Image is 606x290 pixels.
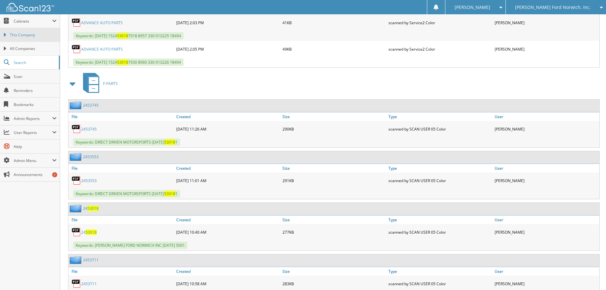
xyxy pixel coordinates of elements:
a: ADVANCE AUTO PARTS [81,20,123,25]
a: Created [175,164,281,173]
a: User [493,164,599,173]
a: Size [281,112,387,121]
div: [DATE] 2:05 PM [175,43,281,55]
span: Help [14,144,57,149]
a: Size [281,267,387,276]
span: 53018 [164,139,175,145]
span: [PERSON_NAME] Ford Norwich, Inc. [515,5,591,9]
a: User [493,267,599,276]
span: 53018 [117,60,128,65]
span: Reminders [14,88,57,93]
span: This Company [10,32,57,38]
div: scanned by SCAN USER 05 Color [387,123,493,135]
a: Created [175,216,281,224]
img: folder2.png [70,256,83,264]
span: Keywords: [DATE] 1524 7918 8957 330 013225 18494 [73,32,184,39]
img: folder2.png [70,204,83,212]
a: 2453745 [81,126,97,132]
span: User Reports [14,130,52,135]
img: folder2.png [70,101,83,109]
div: 290KB [281,123,387,135]
span: F-PARTS [103,81,118,86]
span: Scan [14,74,57,79]
div: [PERSON_NAME] [493,174,599,187]
div: 277KB [281,226,387,238]
a: 2453711 [83,257,99,263]
div: [PERSON_NAME] [493,16,599,29]
img: folder2.png [70,153,83,161]
span: Admin Menu [14,158,52,163]
span: Keywords: [PERSON_NAME] FORD NORWICH INC [DATE] 5001 [73,242,187,249]
span: 53018 [86,230,97,235]
img: PDF.png [72,279,81,288]
img: PDF.png [72,176,81,185]
div: scanned by Service2 Color [387,16,493,29]
div: [PERSON_NAME] [493,226,599,238]
div: [DATE] 10:40 AM [175,226,281,238]
div: [PERSON_NAME] [493,43,599,55]
span: Keywords: DIRECT DRIVEN MOTORSPORTS [DATE] 1 [73,190,180,197]
a: 2453553 [83,154,99,159]
div: 283KB [281,277,387,290]
a: 2453018 [81,230,97,235]
a: File [68,112,175,121]
a: 2453018 [83,206,99,211]
div: [DATE] 11:26 AM [175,123,281,135]
div: 1 [52,172,57,177]
img: PDF.png [72,44,81,54]
span: Keywords: DIRECT DRIVEN MOTORSPORTS [DATE] 1 [73,138,180,146]
div: [PERSON_NAME] [493,123,599,135]
a: Size [281,164,387,173]
a: File [68,267,175,276]
a: Size [281,216,387,224]
div: 49KB [281,43,387,55]
span: Admin Reports [14,116,52,121]
a: Created [175,267,281,276]
div: 41KB [281,16,387,29]
div: [PERSON_NAME] [493,277,599,290]
span: Bookmarks [14,102,57,107]
a: Type [387,267,493,276]
span: All Companies [10,46,57,52]
span: 53018 [164,191,175,196]
a: File [68,164,175,173]
span: Search [14,60,56,65]
a: 2453553 [81,178,97,183]
a: F-PARTS [79,71,118,96]
a: 2453745 [83,103,99,108]
span: Keywords: [DATE] 1524 7930 8960 330 013226 18494 [73,59,184,66]
a: 2453711 [81,281,97,286]
a: Type [387,164,493,173]
a: Created [175,112,281,121]
div: scanned by SCAN USER 05 Color [387,174,493,187]
div: [DATE] 11:01 AM [175,174,281,187]
iframe: Chat Widget [574,259,606,290]
a: Type [387,112,493,121]
span: 53018 [87,206,99,211]
div: scanned by SCAN USER 05 Color [387,226,493,238]
span: [PERSON_NAME] [455,5,490,9]
div: [DATE] 10:58 AM [175,277,281,290]
span: Announcements [14,172,57,177]
a: Type [387,216,493,224]
a: User [493,112,599,121]
div: 291KB [281,174,387,187]
div: [DATE] 2:03 PM [175,16,281,29]
a: File [68,216,175,224]
a: User [493,216,599,224]
span: 53018 [117,33,128,39]
a: ADVANCE AUTO PARTS [81,46,123,52]
img: PDF.png [72,18,81,27]
img: scan123-logo-white.svg [6,3,54,11]
span: Cabinets [14,18,52,24]
div: scanned by SCAN USER 05 Color [387,277,493,290]
img: PDF.png [72,124,81,134]
div: scanned by Service2 Color [387,43,493,55]
img: PDF.png [72,227,81,237]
